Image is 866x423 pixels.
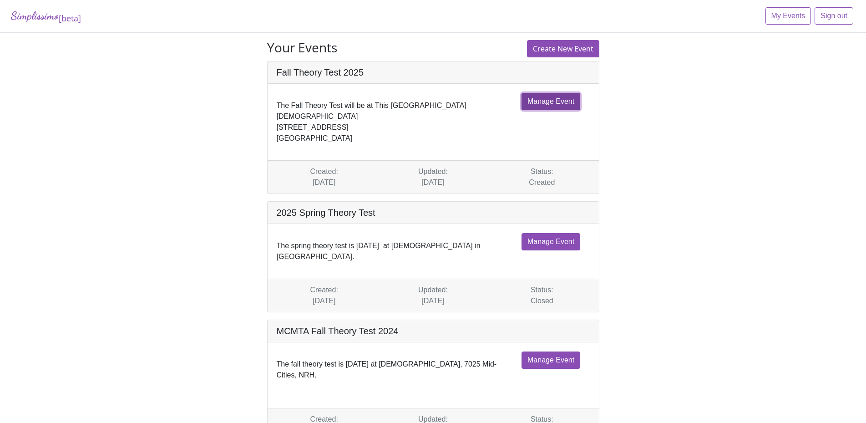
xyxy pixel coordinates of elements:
div: Updated: [DATE] [379,166,487,188]
div: Status: Closed [487,285,596,306]
a: Manage Event [522,93,580,110]
h5: Fall Theory Test 2025 [268,61,599,84]
a: Manage Event [522,233,580,250]
h5: 2025 Spring Theory Test [268,202,599,224]
div: Updated: [DATE] [379,285,487,306]
div: The Fall Theory Test will be at This [GEOGRAPHIC_DATA][DEMOGRAPHIC_DATA] [STREET_ADDRESS] [GEOGRA... [277,100,508,144]
div: Status: Created [487,166,596,188]
a: My Events [765,7,811,25]
a: Sign out [815,7,853,25]
div: The spring theory test is [DATE] at [DEMOGRAPHIC_DATA] in [GEOGRAPHIC_DATA]. [277,240,508,262]
div: Created: [DATE] [270,166,379,188]
div: Created: [DATE] [270,285,379,306]
a: Create New Event [527,40,599,57]
a: Simplissimo[beta] [11,7,81,25]
sub: [beta] [59,13,81,24]
h5: MCMTA Fall Theory Test 2024 [268,320,599,342]
div: The fall theory test is [DATE] at [DEMOGRAPHIC_DATA], 7025 Mid-Cities, NRH. [277,359,508,392]
h3: Your Events [267,40,426,56]
a: Manage Event [522,352,580,369]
